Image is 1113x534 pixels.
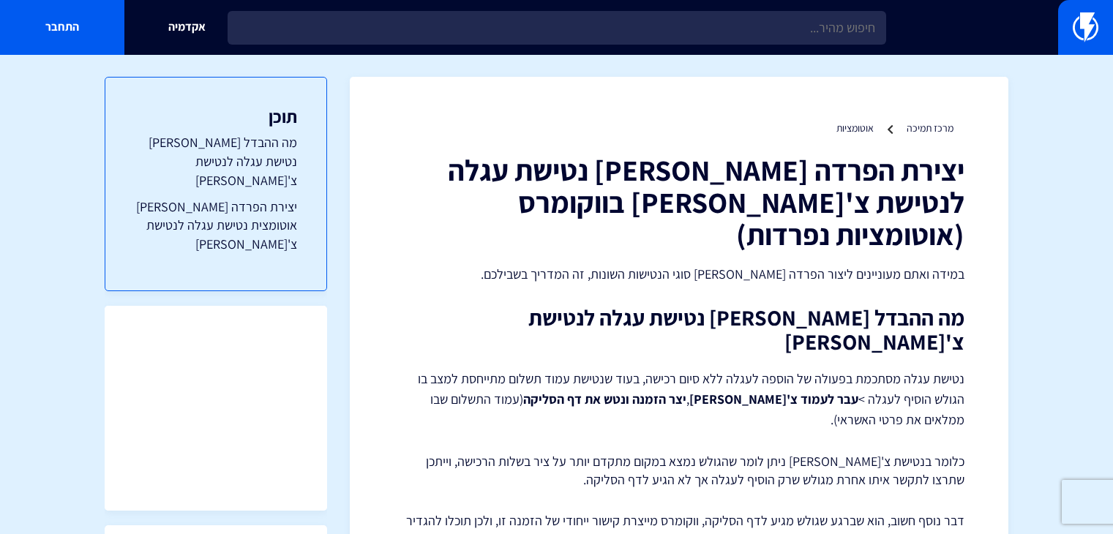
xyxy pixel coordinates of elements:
a: אוטומציות [836,121,874,135]
p: נטישת עגלה מסתכמת בפעולה של הוספה לעגלה ללא סיום רכישה, בעוד שנטישת עמוד תשלום מתייחסת למצב בו הג... [394,369,964,430]
a: מה ההבדל [PERSON_NAME] נטישת עגלה לנטישת צ'[PERSON_NAME] [135,133,297,189]
h1: יצירת הפרדה [PERSON_NAME] נטישת עגלה לנטישת צ'[PERSON_NAME] בווקומרס (אוטומציות נפרדות) [394,154,964,250]
p: במידה ואתם מעוניינים ליצור הפרדה [PERSON_NAME] סוגי הנטישות השונות, זה המדריך בשבילכם. [394,265,964,284]
h3: תוכן [135,107,297,126]
input: חיפוש מהיר... [228,11,886,45]
a: יצירת הפרדה [PERSON_NAME] אוטומצית נטישת עגלה לנטישת צ'[PERSON_NAME] [135,198,297,254]
strong: יצר הזמנה ונטש את דף הסליקה [523,391,686,407]
strong: עבר לעמוד צ'[PERSON_NAME] [689,391,858,407]
a: מרכז תמיכה [907,121,953,135]
p: כלומר בנטישת צ'[PERSON_NAME] ניתן לומר שהגולש נמצא במקום מתקדם יותר על ציר בשלות הרכישה, וייתכן ש... [394,452,964,489]
h2: מה ההבדל [PERSON_NAME] נטישת עגלה לנטישת צ'[PERSON_NAME] [394,306,964,354]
